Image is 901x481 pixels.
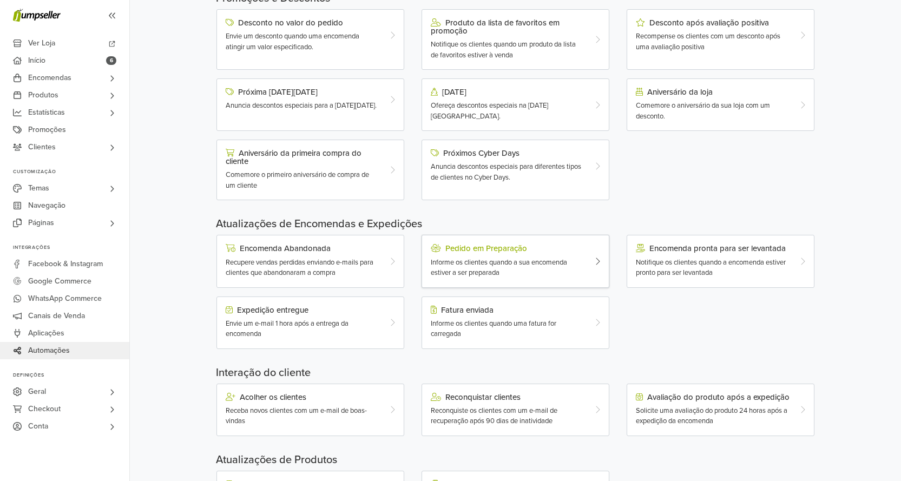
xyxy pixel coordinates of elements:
span: Produtos [28,87,58,104]
span: WhatsApp Commerce [28,290,102,307]
span: Informe os clientes quando uma fatura for carregada [431,319,556,339]
span: Ver Loja [28,35,55,52]
span: Conta [28,418,48,435]
span: Navegação [28,197,65,214]
h5: Atualizações de Produtos [216,453,815,466]
span: Estatísticas [28,104,65,121]
span: Geral [28,383,46,400]
span: Recompense os clientes com um desconto após uma avaliação positiva [636,32,780,51]
div: Aniversário da primeira compra do cliente [226,149,380,166]
p: Integrações [13,245,129,251]
span: Facebook & Instagram [28,255,103,273]
div: Encomenda Abandonada [226,244,380,253]
div: Desconto após avaliação positiva [636,18,790,27]
div: Encomenda pronta para ser levantada [636,244,790,253]
div: Aniversário da loja [636,88,790,96]
span: Recupere vendas perdidas enviando e-mails para clientes que abandonaram a compra [226,258,373,278]
span: Receba novos clientes com um e-mail de boas-vindas [226,406,367,426]
div: Expedição entregue [226,306,380,314]
span: Páginas [28,214,54,232]
span: Anuncia descontos especiais para diferentes tipos de clientes no Cyber Days. [431,162,581,182]
div: Desconto no valor do pedido [226,18,380,27]
span: Checkout [28,400,61,418]
span: Anuncia descontos especiais para a [DATE][DATE]. [226,101,377,110]
span: Clientes [28,139,56,156]
p: Definições [13,372,129,379]
div: Fatura enviada [431,306,585,314]
span: Envie um e-mail 1 hora após a entrega da encomenda [226,319,348,339]
p: Customização [13,169,129,175]
span: Envie um desconto quando uma encomenda atingir um valor especificado. [226,32,359,51]
span: Comemore o aniversário da sua loja com um desconto. [636,101,770,121]
span: Reconquiste os clientes com um e-mail de recuperação após 90 dias de inatividade [431,406,557,426]
span: Encomendas [28,69,71,87]
span: Aplicações [28,325,64,342]
div: Próximos Cyber Days [431,149,585,157]
span: Promoções [28,121,66,139]
div: Acolher os clientes [226,393,380,401]
span: Comemore o primeiro aniversário de compra de um cliente [226,170,369,190]
span: Solicite uma avaliação do produto 24 horas após a expedição da encomenda [636,406,787,426]
span: Canais de Venda [28,307,85,325]
span: Informe os clientes quando a sua encomenda estiver a ser preparada [431,258,567,278]
div: Pedido em Preparação [431,244,585,253]
div: Reconquistar clientes [431,393,585,401]
span: Início [28,52,45,69]
span: Automações [28,342,70,359]
div: [DATE] [431,88,585,96]
span: Notifique os clientes quando a encomenda estiver pronto para ser levantada [636,258,786,278]
span: Temas [28,180,49,197]
span: Notifique os clientes quando um produto da lista de favoritos estiver à venda [431,40,576,60]
div: Avaliação do produto após a expedição [636,393,790,401]
span: 6 [106,56,116,65]
div: Produto da lista de favoritos em promoção [431,18,585,35]
span: Ofereça descontos especiais na [DATE][GEOGRAPHIC_DATA]. [431,101,548,121]
h5: Atualizações de Encomendas e Expedições [216,218,815,230]
div: Próxima [DATE][DATE] [226,88,380,96]
span: Google Commerce [28,273,91,290]
h5: Interação do cliente [216,366,815,379]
